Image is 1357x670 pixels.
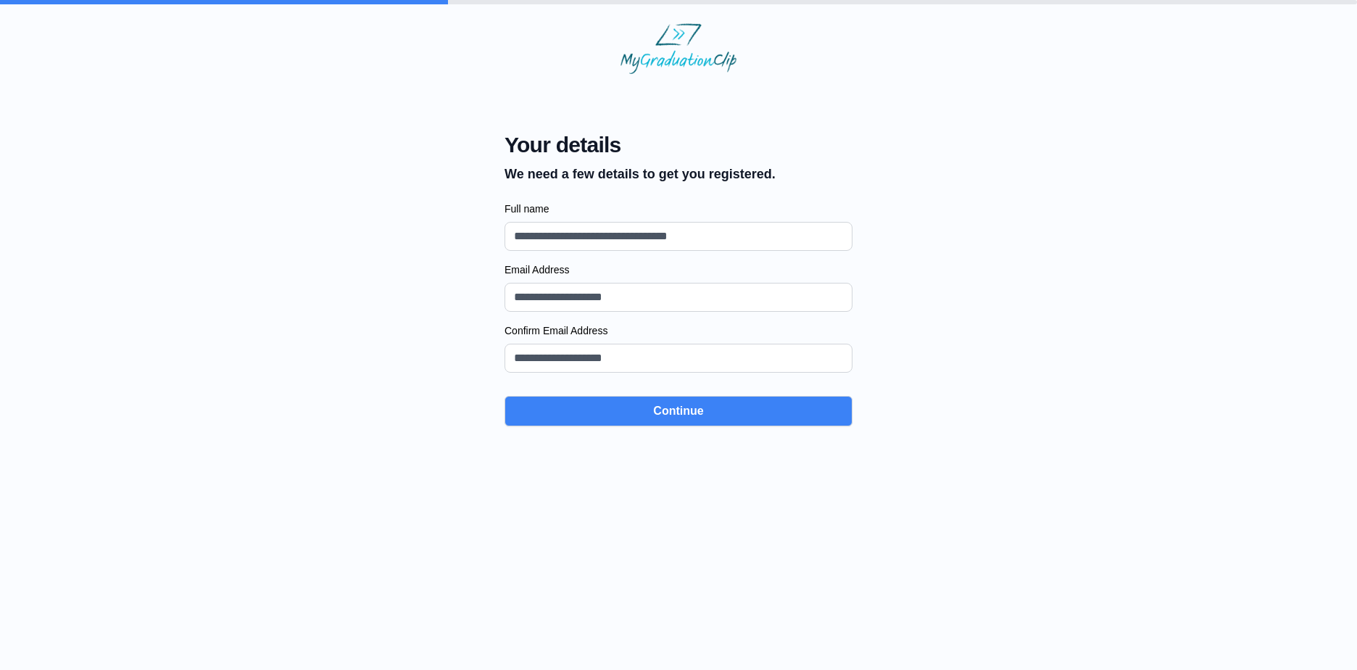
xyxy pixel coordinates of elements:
img: MyGraduationClip [621,23,736,74]
button: Continue [505,396,852,426]
label: Full name [505,202,852,216]
p: We need a few details to get you registered. [505,164,776,184]
label: Email Address [505,262,852,277]
span: Your details [505,132,776,158]
label: Confirm Email Address [505,323,852,338]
